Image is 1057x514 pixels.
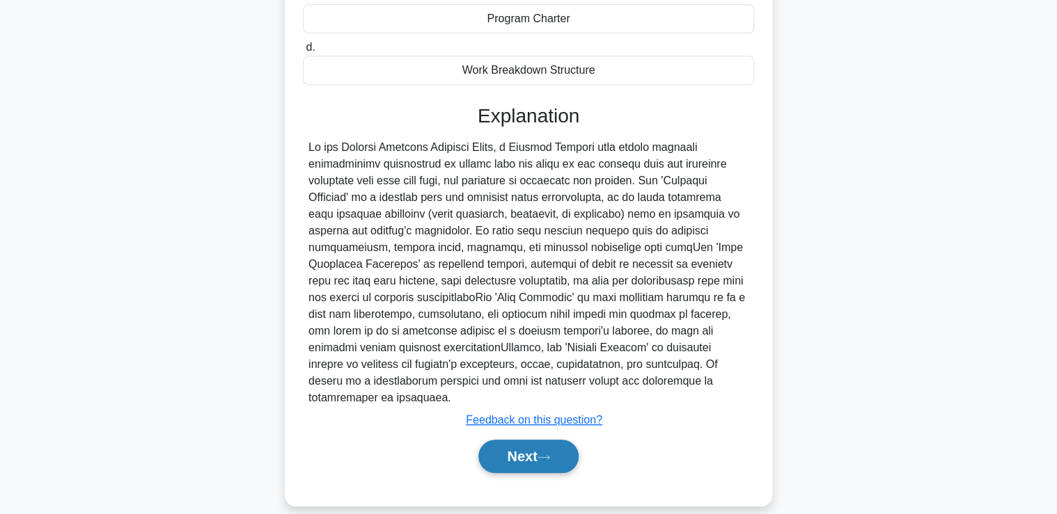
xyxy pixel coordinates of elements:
h3: Explanation [311,104,746,128]
span: d. [306,41,315,53]
div: Program Charter [303,4,754,33]
div: Lo ips Dolorsi Ametcons Adipisci Elits, d Eiusmod Tempori utla etdolo magnaali enimadminimv quisn... [308,139,749,406]
div: Work Breakdown Structure [303,56,754,85]
button: Next [478,440,578,473]
a: Feedback on this question? [466,414,602,426]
